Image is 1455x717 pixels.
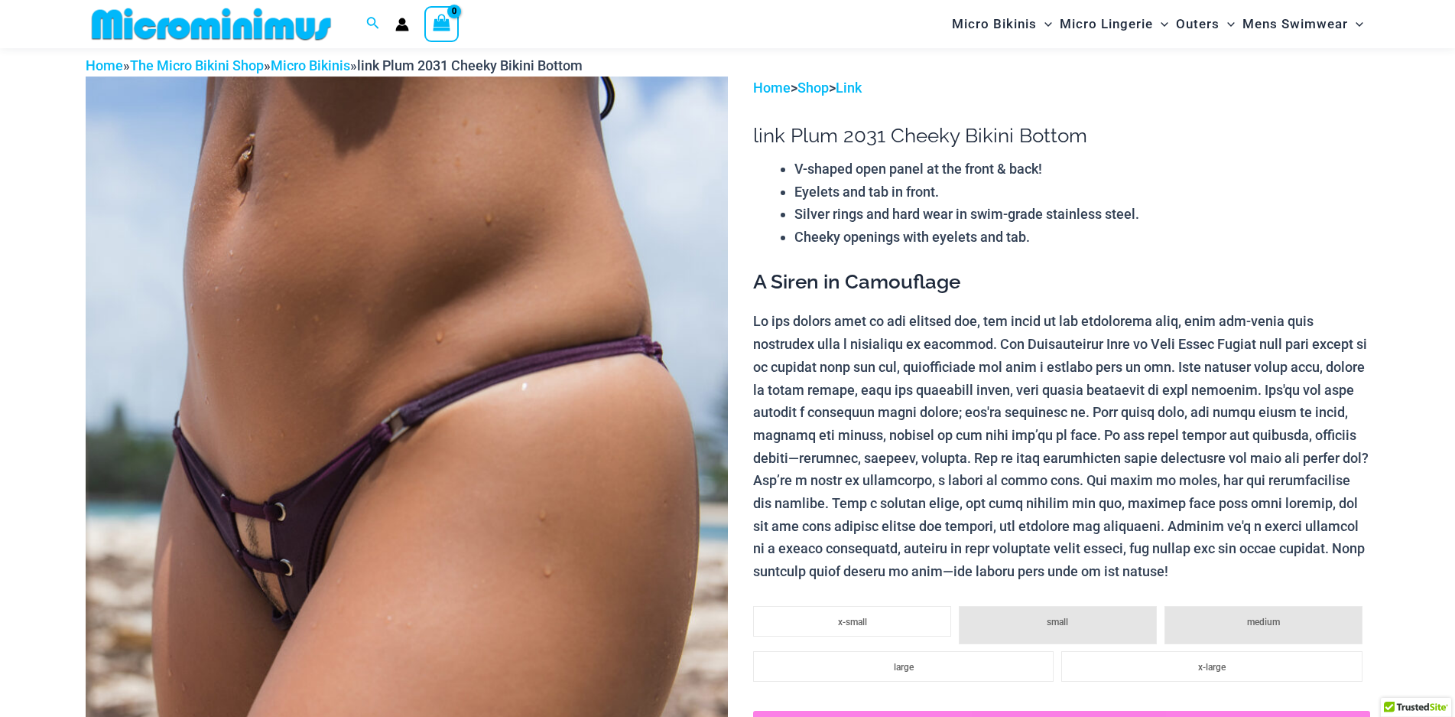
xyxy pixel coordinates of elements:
[86,7,337,41] img: MM SHOP LOGO FLAT
[1047,617,1068,627] span: small
[959,606,1157,644] li: small
[357,57,583,73] span: link Plum 2031 Cheeky Bikini Bottom
[1056,5,1172,44] a: Micro LingerieMenu ToggleMenu Toggle
[946,2,1370,46] nav: Site Navigation
[1198,662,1226,673] span: x-large
[797,80,829,96] a: Shop
[1176,5,1220,44] span: Outers
[366,15,380,34] a: Search icon link
[794,226,1369,249] li: Cheeky openings with eyelets and tab.
[1060,5,1153,44] span: Micro Lingerie
[1242,5,1348,44] span: Mens Swimwear
[1164,606,1362,644] li: medium
[1247,617,1280,627] span: medium
[952,5,1037,44] span: Micro Bikinis
[271,57,350,73] a: Micro Bikinis
[753,651,1054,682] li: large
[1172,5,1239,44] a: OutersMenu ToggleMenu Toggle
[794,203,1369,226] li: Silver rings and hard wear in swim-grade stainless steel.
[948,5,1056,44] a: Micro BikinisMenu ToggleMenu Toggle
[1061,651,1362,682] li: x-large
[753,310,1369,582] p: Lo ips dolors amet co adi elitsed doe, tem incid ut lab etdolorema aliq, enim adm-venia quis nost...
[894,662,914,673] span: large
[1239,5,1367,44] a: Mens SwimwearMenu ToggleMenu Toggle
[794,181,1369,204] li: Eyelets and tab in front.
[753,269,1369,295] h3: A Siren in Camouflage
[753,80,791,96] a: Home
[86,57,583,73] span: » » »
[130,57,264,73] a: The Micro Bikini Shop
[86,57,123,73] a: Home
[424,6,460,41] a: View Shopping Cart, empty
[1348,5,1363,44] span: Menu Toggle
[836,80,862,96] a: Link
[794,158,1369,181] li: V-shaped open panel at the front & back!
[1037,5,1052,44] span: Menu Toggle
[753,124,1369,148] h1: link Plum 2031 Cheeky Bikini Bottom
[395,18,409,31] a: Account icon link
[838,617,867,627] span: x-small
[753,77,1369,99] p: > >
[1220,5,1235,44] span: Menu Toggle
[753,606,951,637] li: x-small
[1153,5,1168,44] span: Menu Toggle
